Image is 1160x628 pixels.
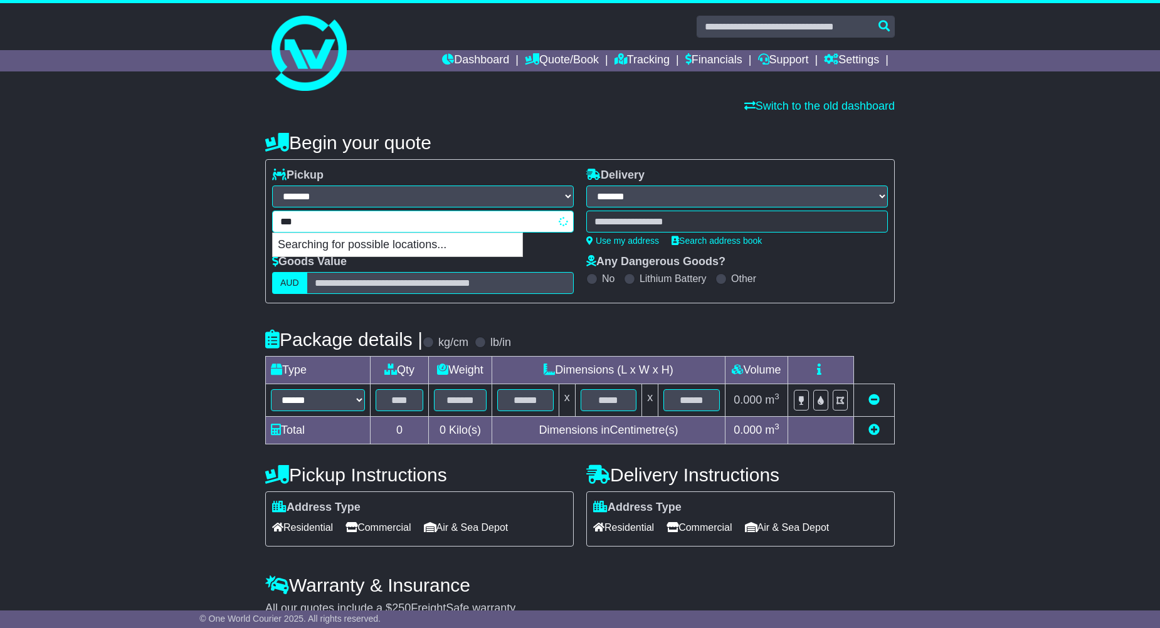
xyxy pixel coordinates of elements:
[774,392,779,401] sup: 3
[265,132,895,153] h4: Begin your quote
[586,236,659,246] a: Use my address
[586,464,895,485] h4: Delivery Instructions
[272,501,361,515] label: Address Type
[731,273,756,285] label: Other
[265,329,423,350] h4: Package details |
[868,424,880,436] a: Add new item
[490,336,511,350] label: lb/in
[492,357,725,384] td: Dimensions (L x W x H)
[586,169,645,182] label: Delivery
[272,255,347,269] label: Goods Value
[492,417,725,444] td: Dimensions in Centimetre(s)
[685,50,742,71] a: Financials
[525,50,599,71] a: Quote/Book
[272,272,307,294] label: AUD
[734,424,762,436] span: 0.000
[429,357,492,384] td: Weight
[272,211,574,233] typeahead: Please provide city
[392,602,411,614] span: 250
[266,417,371,444] td: Total
[734,394,762,406] span: 0.000
[442,50,509,71] a: Dashboard
[744,100,895,112] a: Switch to the old dashboard
[199,614,381,624] span: © One World Courier 2025. All rights reserved.
[559,384,575,417] td: x
[424,518,509,537] span: Air & Sea Depot
[824,50,879,71] a: Settings
[667,518,732,537] span: Commercial
[725,357,788,384] td: Volume
[765,394,779,406] span: m
[745,518,830,537] span: Air & Sea Depot
[602,273,614,285] label: No
[438,336,468,350] label: kg/cm
[371,417,429,444] td: 0
[586,255,725,269] label: Any Dangerous Goods?
[672,236,762,246] a: Search address book
[758,50,809,71] a: Support
[345,518,411,537] span: Commercial
[642,384,658,417] td: x
[640,273,707,285] label: Lithium Battery
[265,575,895,595] h4: Warranty & Insurance
[273,233,522,257] p: Searching for possible locations...
[265,464,574,485] h4: Pickup Instructions
[868,394,880,406] a: Remove this item
[614,50,670,71] a: Tracking
[593,501,682,515] label: Address Type
[272,169,324,182] label: Pickup
[266,357,371,384] td: Type
[265,602,895,615] div: All our quotes include a $ FreightSafe warranty.
[593,518,654,537] span: Residential
[429,417,492,444] td: Kilo(s)
[774,422,779,431] sup: 3
[272,518,333,537] span: Residential
[765,424,779,436] span: m
[371,357,429,384] td: Qty
[440,424,446,436] span: 0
